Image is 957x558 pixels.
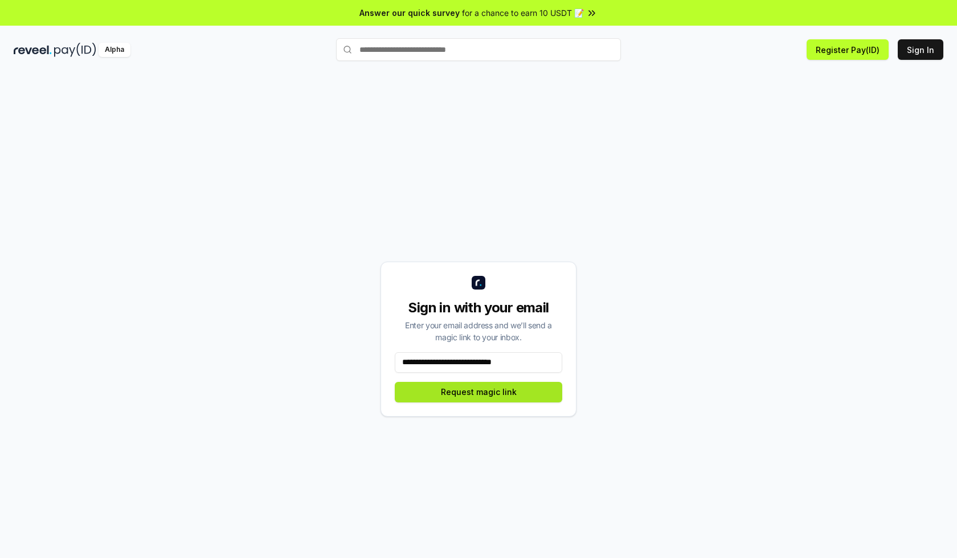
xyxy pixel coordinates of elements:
span: for a chance to earn 10 USDT 📝 [462,7,584,19]
img: reveel_dark [14,43,52,57]
span: Answer our quick survey [359,7,460,19]
div: Enter your email address and we’ll send a magic link to your inbox. [395,319,562,343]
div: Sign in with your email [395,299,562,317]
button: Request magic link [395,382,562,402]
button: Register Pay(ID) [807,39,889,60]
img: pay_id [54,43,96,57]
button: Sign In [898,39,943,60]
img: logo_small [472,276,485,290]
div: Alpha [99,43,130,57]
